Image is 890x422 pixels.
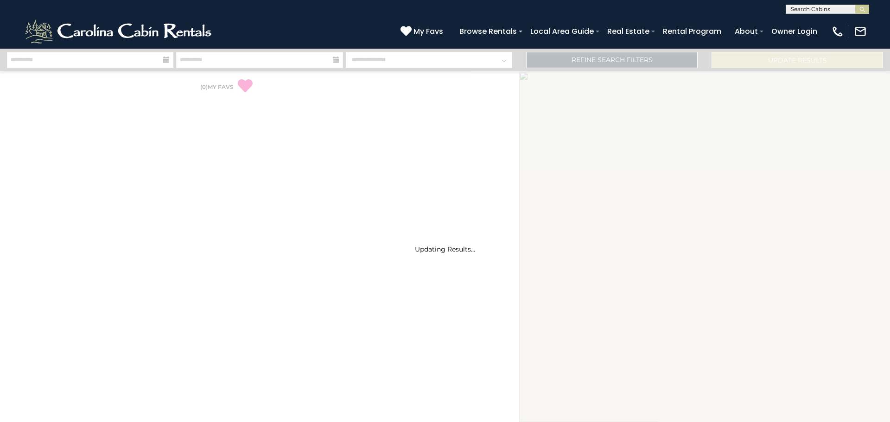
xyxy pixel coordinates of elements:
span: My Favs [413,25,443,37]
img: White-1-2.png [23,18,216,45]
img: mail-regular-white.png [854,25,867,38]
a: Real Estate [603,23,654,39]
a: My Favs [400,25,445,38]
a: About [730,23,763,39]
img: phone-regular-white.png [831,25,844,38]
a: Owner Login [767,23,822,39]
a: Local Area Guide [526,23,598,39]
a: Browse Rentals [455,23,521,39]
a: Rental Program [658,23,726,39]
